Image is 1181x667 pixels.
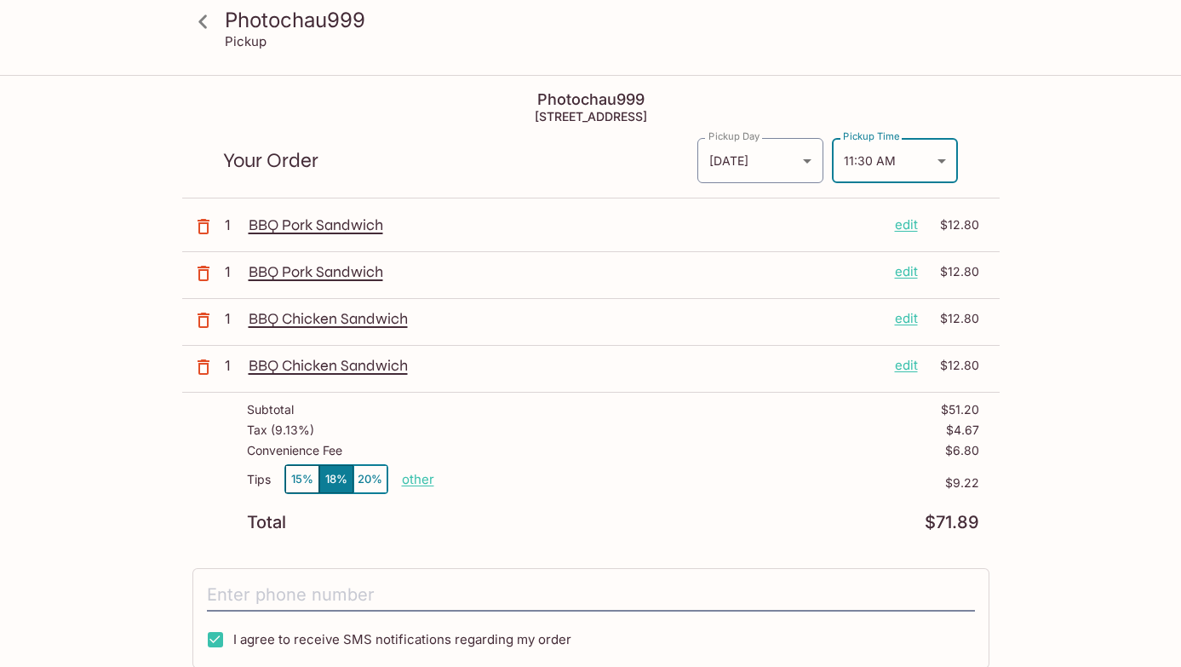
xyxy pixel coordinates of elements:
p: $6.80 [945,444,979,457]
p: Tax ( 9.13% ) [247,423,314,437]
p: Convenience Fee [247,444,342,457]
p: Total [247,515,286,531]
label: Pickup Time [843,129,900,143]
p: BBQ Chicken Sandwich [249,356,881,375]
p: $51.20 [941,403,979,417]
p: $12.80 [928,356,979,375]
p: Pickup [225,33,267,49]
button: 18% [319,465,353,493]
button: 20% [353,465,387,493]
div: 11:30 AM [832,138,958,183]
p: 1 [225,309,242,328]
p: 1 [225,356,242,375]
p: $71.89 [925,515,979,531]
p: edit [895,216,918,234]
p: $12.80 [928,262,979,281]
input: Enter phone number [207,579,975,612]
div: [DATE] [697,138,823,183]
p: BBQ Pork Sandwich [249,216,881,234]
p: $4.67 [946,423,979,437]
p: $12.80 [928,309,979,328]
h5: [STREET_ADDRESS] [182,109,1000,124]
p: edit [895,262,918,281]
p: Your Order [223,152,697,169]
label: Pickup Day [708,129,760,143]
p: $9.22 [434,476,979,490]
button: other [402,471,434,487]
h3: Photochau999 [225,7,986,33]
p: Tips [247,473,271,486]
p: 1 [225,262,242,281]
h4: Photochau999 [182,90,1000,109]
p: BBQ Pork Sandwich [249,262,881,281]
span: I agree to receive SMS notifications regarding my order [233,631,571,647]
p: edit [895,356,918,375]
p: $12.80 [928,216,979,234]
p: BBQ Chicken Sandwich [249,309,881,328]
p: 1 [225,216,242,234]
p: Subtotal [247,403,294,417]
p: edit [895,309,918,328]
button: 15% [285,465,319,493]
